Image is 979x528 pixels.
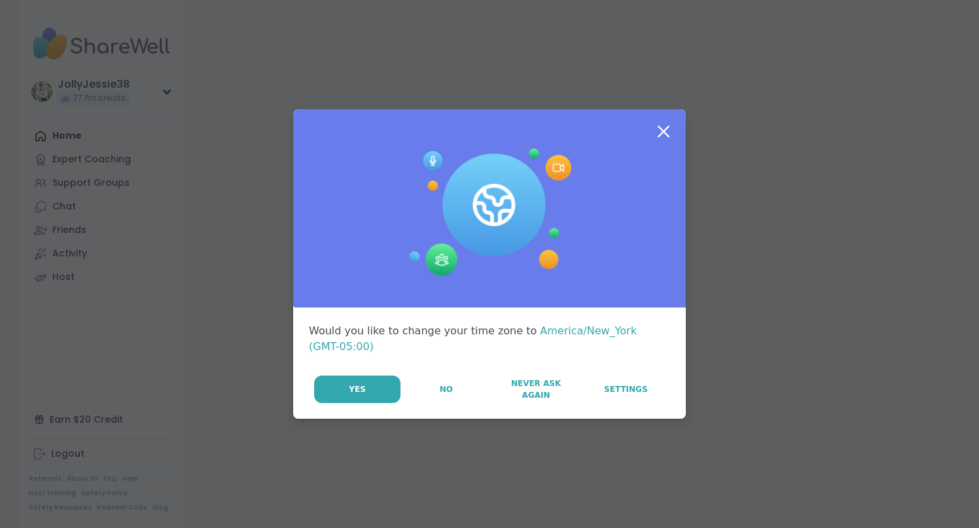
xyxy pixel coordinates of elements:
img: Session Experience [408,149,571,277]
span: Yes [349,383,366,395]
button: Yes [314,376,400,403]
div: Would you like to change your time zone to [309,323,670,355]
span: America/New_York (GMT-05:00) [309,325,637,353]
button: Never Ask Again [491,376,580,403]
span: No [440,383,453,395]
a: Settings [582,376,670,403]
span: Settings [604,383,648,395]
button: No [402,376,490,403]
span: Never Ask Again [498,378,573,401]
